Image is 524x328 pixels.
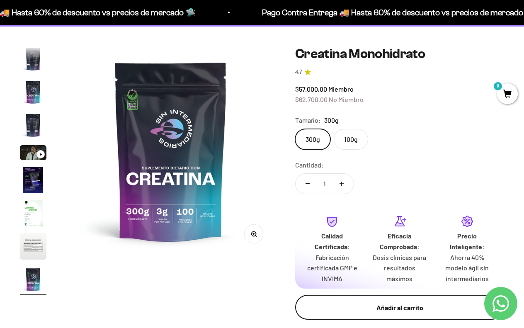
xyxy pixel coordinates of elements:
img: Creatina Monohidrato [20,200,46,226]
div: Más detalles sobre la fecha exacta de entrega. [10,64,172,78]
button: Enviar [135,124,172,138]
button: Reducir cantidad [296,174,320,194]
a: 4.74.7 de 5.0 estrellas [295,68,504,77]
button: Ir al artículo 8 [20,233,46,262]
strong: Calidad Certificada: [315,232,350,250]
span: $62.700,00 [295,95,327,103]
img: Creatina Monohidrato [20,167,46,193]
img: Creatina Monohidrato [20,233,46,260]
span: No Miembro [329,95,364,103]
div: Un mensaje de garantía de satisfacción visible. [10,80,172,95]
img: Creatina Monohidrato [20,79,46,105]
span: 4.7 [295,68,302,77]
button: Ir al artículo 9 [20,266,46,295]
span: Enviar [136,124,171,138]
p: ¿Qué te daría la seguridad final para añadir este producto a tu carrito? [10,13,172,32]
button: Aumentar cantidad [330,174,354,194]
h1: Creatina Monohidrato [295,46,504,61]
mark: 0 [493,81,503,91]
button: Añadir al carrito [295,295,504,320]
p: Dosis clínicas para resultados máximos [373,252,427,284]
button: Ir al artículo 3 [20,79,46,108]
div: Un aval de expertos o estudios clínicos en la página. [10,39,172,62]
p: Fabricación certificada GMP e INVIMA [305,252,359,284]
img: Creatina Monohidrato [20,46,46,72]
img: Creatina Monohidrato [20,266,46,293]
button: Ir al artículo 4 [20,112,46,141]
label: Cantidad: [295,160,324,170]
img: Creatina Monohidrato [66,46,275,255]
strong: Eficacia Comprobada: [380,232,420,250]
p: Pago Contra Entrega 🚚 Hasta 60% de descuento vs precios de mercado 🛸 [2,6,275,19]
button: Ir al artículo 7 [20,200,46,229]
legend: Tamaño: [295,115,321,126]
strong: Precio Inteligente: [450,232,485,250]
button: Ir al artículo 2 [20,46,46,75]
button: Ir al artículo 6 [20,167,46,196]
span: Miembro [328,85,354,93]
p: Ahorra 40% modelo ágil sin intermediarios [440,252,494,284]
button: Ir al artículo 5 [20,145,46,163]
div: Añadir al carrito [312,302,488,313]
span: 300g [324,115,339,126]
span: $57.000,00 [295,85,327,93]
a: 0 [497,90,518,99]
div: La confirmación de la pureza de los ingredientes. [10,97,172,119]
img: Creatina Monohidrato [20,112,46,138]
